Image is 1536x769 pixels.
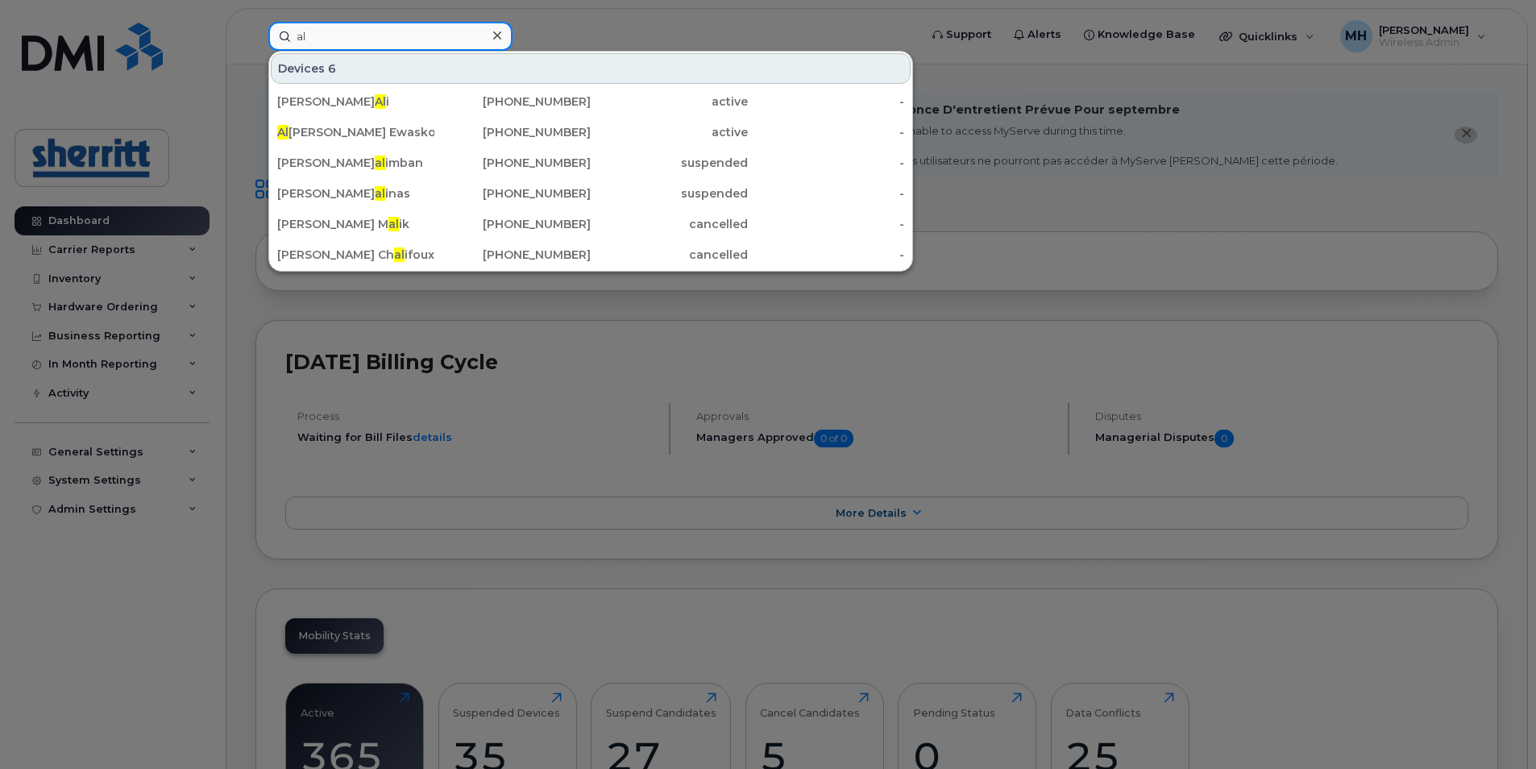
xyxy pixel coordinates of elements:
div: - [748,216,905,232]
div: [PERSON_NAME] M ik [277,216,434,232]
div: [PHONE_NUMBER] [434,94,592,110]
div: [PHONE_NUMBER] [434,216,592,232]
div: - [748,124,905,140]
a: [PERSON_NAME]alimban[PHONE_NUMBER]suspended- [271,148,911,177]
div: - [748,94,905,110]
div: [PHONE_NUMBER] [434,185,592,202]
div: cancelled [591,247,748,263]
div: [PERSON_NAME] inas [277,185,434,202]
a: [PERSON_NAME] Chalifoux[PHONE_NUMBER]cancelled- [271,240,911,269]
span: al [375,186,385,201]
a: Al[PERSON_NAME] Ewaskow[PHONE_NUMBER]active- [271,118,911,147]
span: al [394,247,405,262]
div: Devices [271,53,911,84]
a: [PERSON_NAME]Ali[PHONE_NUMBER]active- [271,87,911,116]
div: [PHONE_NUMBER] [434,124,592,140]
div: [PHONE_NUMBER] [434,247,592,263]
span: Al [277,125,289,139]
div: active [591,94,748,110]
div: - [748,247,905,263]
a: [PERSON_NAME]alinas[PHONE_NUMBER]suspended- [271,179,911,208]
div: [PERSON_NAME] Ch ifoux [277,247,434,263]
div: suspended [591,155,748,171]
div: suspended [591,185,748,202]
div: active [591,124,748,140]
div: [PHONE_NUMBER] [434,155,592,171]
div: [PERSON_NAME] i [277,94,434,110]
div: - [748,185,905,202]
div: - [748,155,905,171]
div: [PERSON_NAME] imban [277,155,434,171]
span: 6 [328,60,336,77]
div: [PERSON_NAME] Ewaskow [277,124,434,140]
div: cancelled [591,216,748,232]
a: [PERSON_NAME] Malik[PHONE_NUMBER]cancelled- [271,210,911,239]
span: al [388,217,399,231]
span: al [375,156,385,170]
span: Al [375,94,386,109]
